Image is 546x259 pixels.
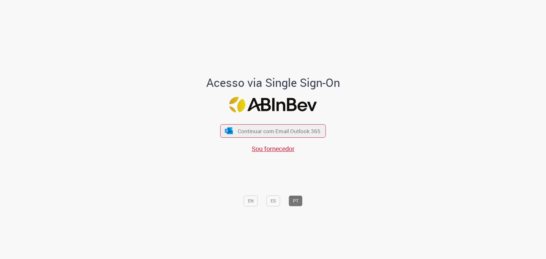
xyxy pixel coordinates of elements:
button: ícone Azure/Microsoft 360 Continuar com Email Outlook 365 [220,124,326,137]
h1: Acesso via Single Sign-On [184,77,362,89]
a: Sou fornecedor [252,144,295,153]
button: ES [266,195,280,206]
img: Logo ABInBev [229,97,317,112]
button: EN [244,195,258,206]
button: PT [289,195,303,206]
img: ícone Azure/Microsoft 360 [224,127,233,134]
span: Continuar com Email Outlook 365 [238,127,320,135]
